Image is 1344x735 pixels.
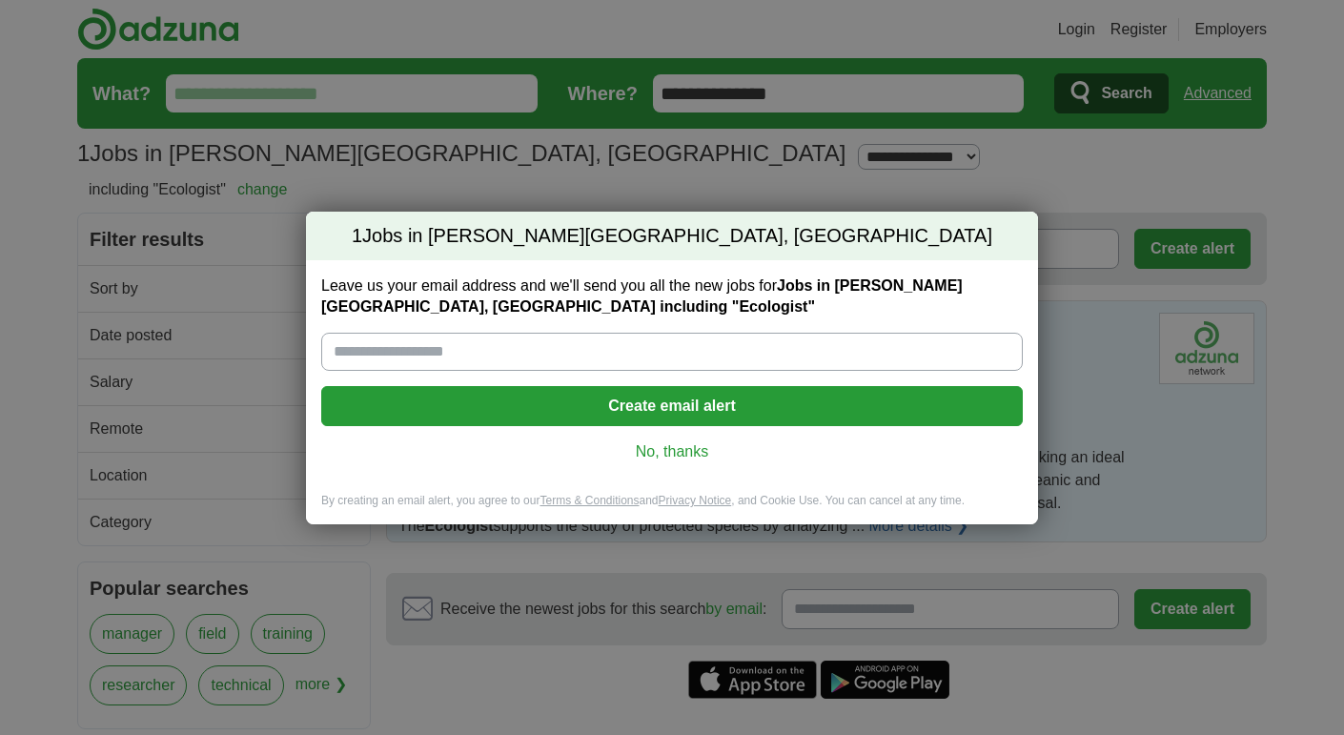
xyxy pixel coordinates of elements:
[336,441,1008,462] a: No, thanks
[540,494,639,507] a: Terms & Conditions
[306,212,1038,261] h2: Jobs in [PERSON_NAME][GEOGRAPHIC_DATA], [GEOGRAPHIC_DATA]
[352,223,362,250] span: 1
[321,386,1023,426] button: Create email alert
[659,494,732,507] a: Privacy Notice
[306,493,1038,524] div: By creating an email alert, you agree to our and , and Cookie Use. You can cancel at any time.
[321,276,1023,317] label: Leave us your email address and we'll send you all the new jobs for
